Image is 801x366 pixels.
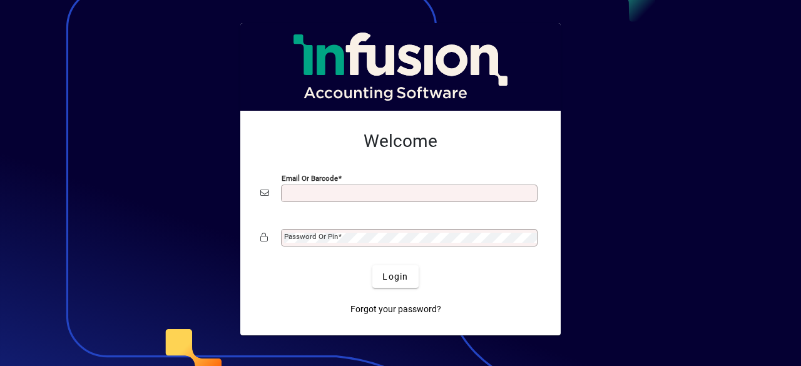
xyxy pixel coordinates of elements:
a: Forgot your password? [345,298,446,320]
button: Login [372,265,418,288]
span: Login [382,270,408,283]
span: Forgot your password? [350,303,441,316]
mat-label: Password or Pin [284,232,338,241]
h2: Welcome [260,131,541,152]
mat-label: Email or Barcode [282,174,338,183]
